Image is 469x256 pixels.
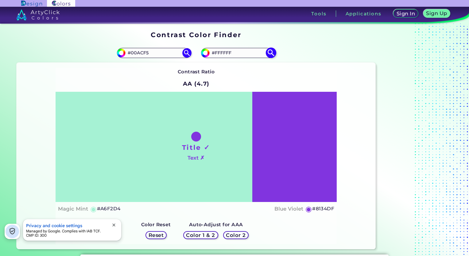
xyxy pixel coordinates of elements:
h5: ◉ [90,205,97,213]
h2: AA (4.7) [180,77,212,91]
h4: Blue Violet [274,204,303,213]
a: Sign In [394,10,417,17]
h5: Sign Up [427,11,446,16]
h4: Magic Mint [58,204,88,213]
h3: Tools [311,11,326,16]
iframe: Advertisement [378,29,455,251]
h5: Sign In [397,11,414,16]
h4: Text ✗ [188,153,204,162]
h5: Color 2 [227,233,245,238]
h5: ◉ [305,205,312,213]
strong: Color Reset [141,222,171,227]
h1: Title ✓ [182,143,210,152]
h5: #A6F2D4 [97,205,121,213]
img: ArtyClick Design logo [21,1,42,6]
input: type color 1.. [126,49,183,57]
h5: Color 1 & 2 [188,233,214,238]
img: logo_artyclick_colors_white.svg [16,9,60,20]
h3: Applications [346,11,382,16]
strong: Auto-Adjust for AAA [189,222,243,227]
h5: Reset [149,233,163,238]
img: icon search [266,48,276,58]
strong: Contrast Ratio [178,69,215,75]
input: type color 2.. [210,49,267,57]
h5: #8134DF [312,205,334,213]
h1: Contrast Color Finder [151,30,241,39]
img: icon search [182,48,192,57]
a: Sign Up [424,10,449,17]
